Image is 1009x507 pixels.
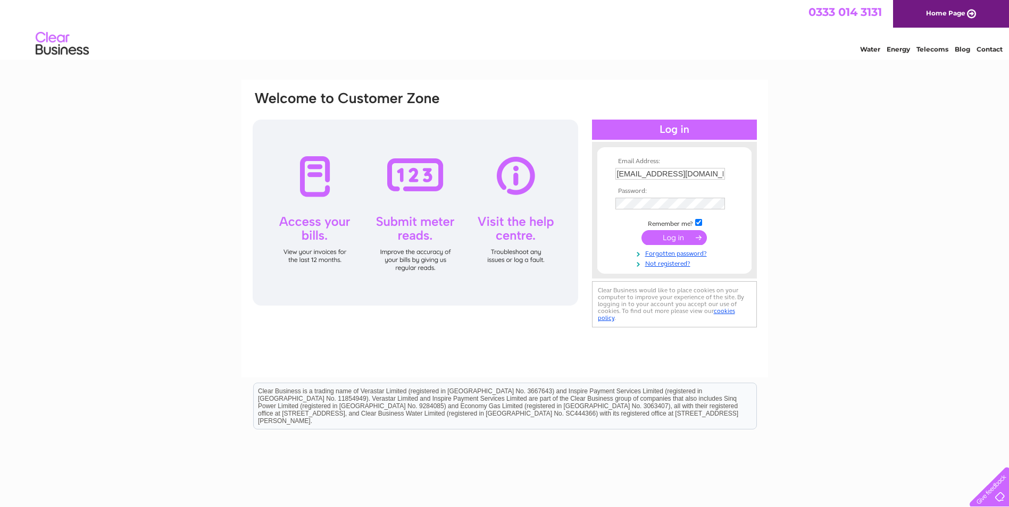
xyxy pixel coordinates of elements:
[613,158,736,165] th: Email Address:
[641,230,707,245] input: Submit
[860,45,880,53] a: Water
[613,217,736,228] td: Remember me?
[254,6,756,52] div: Clear Business is a trading name of Verastar Limited (registered in [GEOGRAPHIC_DATA] No. 3667643...
[613,188,736,195] th: Password:
[916,45,948,53] a: Telecoms
[808,5,882,19] a: 0333 014 3131
[598,307,735,322] a: cookies policy
[887,45,910,53] a: Energy
[615,248,736,258] a: Forgotten password?
[955,45,970,53] a: Blog
[615,258,736,268] a: Not registered?
[592,281,757,327] div: Clear Business would like to place cookies on your computer to improve your experience of the sit...
[35,28,89,60] img: logo.png
[977,45,1003,53] a: Contact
